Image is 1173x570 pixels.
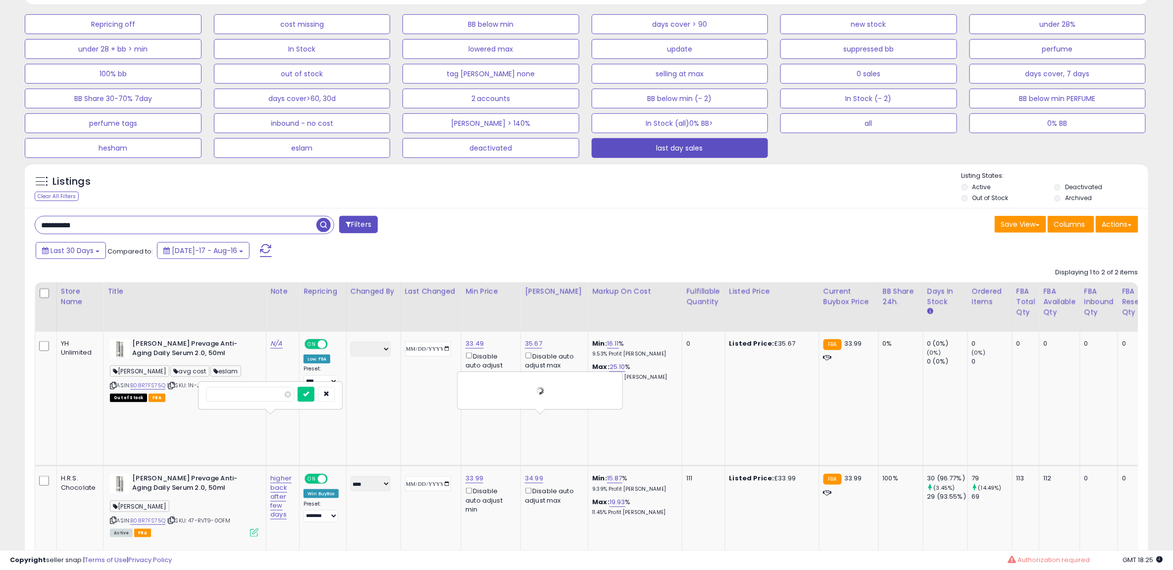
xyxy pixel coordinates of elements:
button: hesham [25,138,202,158]
div: YH Unlimited [61,339,96,357]
div: 0 [972,339,1012,348]
div: Changed by [351,286,397,297]
div: Note [270,286,295,297]
a: 33.49 [465,339,484,349]
small: FBA [823,339,842,350]
th: CSV column name: cust_attr_1_Last Changed [401,282,461,332]
div: Current Buybox Price [823,286,874,307]
div: 0 [1084,474,1111,483]
a: Privacy Policy [128,555,172,565]
div: % [592,363,674,381]
div: FBA Available Qty [1043,286,1075,317]
button: In Stock (all)0% BB> [592,113,768,133]
div: £35.67 [729,339,812,348]
button: out of stock [214,64,391,84]
button: perfume tags [25,113,202,133]
label: Deactivated [1066,183,1103,191]
button: days cover, 7 days [969,64,1146,84]
div: H.R.S. Chocolate [61,474,96,492]
p: 13.93% Profit [PERSON_NAME] [592,374,674,381]
span: 33.99 [844,473,862,483]
p: 9.39% Profit [PERSON_NAME] [592,486,674,493]
button: In Stock (- 2) [780,89,957,108]
span: FBA [134,529,151,537]
a: 25.10 [610,362,625,372]
div: 0 [972,357,1012,366]
button: inbound - no cost [214,113,391,133]
p: 9.53% Profit [PERSON_NAME] [592,351,674,358]
div: Win BuyBox [304,489,339,498]
button: Repricing off [25,14,202,34]
button: selling at max [592,64,768,84]
small: Days In Stock. [927,307,933,316]
div: Low. FBA [304,355,330,363]
button: lowered max [403,39,579,59]
button: BB below min (- 2) [592,89,768,108]
small: (3.45%) [934,484,955,492]
button: Columns [1048,216,1094,233]
a: higher back after few days [270,473,292,519]
button: new stock [780,14,957,34]
div: Last Changed [405,286,458,297]
div: 30 (96.77%) [927,474,968,483]
div: 0 [1122,339,1163,348]
div: Disable auto adjust max [525,486,580,505]
div: ASIN: [110,339,258,401]
div: FBA Researching Qty [1122,286,1167,317]
span: ON [306,340,318,349]
a: B08R7FS75Q [130,381,165,390]
div: 111 [686,474,717,483]
div: 29 (93.55%) [927,492,968,501]
a: 34.99 [525,473,543,483]
b: Min: [592,339,607,348]
a: N/A [270,339,282,349]
a: 33.99 [465,473,483,483]
div: Listed Price [729,286,815,297]
div: 0 (0%) [927,339,968,348]
b: [PERSON_NAME] Prevage Anti-Aging Daily Serum 2.0, 50ml [132,339,253,360]
div: % [592,498,674,516]
div: Disable auto adjust min [465,351,513,379]
div: ASIN: [110,474,258,536]
button: BB Share 30-70% 7day [25,89,202,108]
button: eslam [214,138,391,158]
b: Max: [592,497,610,507]
div: Disable auto adjust max [525,351,580,370]
a: 19.93 [610,497,625,507]
div: £33.99 [729,474,812,483]
img: 31FEFXiEifL._SL40_.jpg [110,339,130,359]
div: 0 [1122,474,1163,483]
button: days cover > 90 [592,14,768,34]
button: 100% bb [25,64,202,84]
span: | SKU: 47-RVT9-0OFM [167,517,230,524]
div: 0 [686,339,717,348]
div: Preset: [304,501,339,523]
span: [DATE]-17 - Aug-16 [172,246,237,256]
div: Clear All Filters [35,192,79,201]
div: Fulfillable Quantity [686,286,720,307]
strong: Copyright [10,555,46,565]
span: avg cost [170,365,209,377]
span: Compared to: [107,247,153,256]
span: 33.99 [844,339,862,348]
div: FBA Total Qty [1017,286,1035,317]
button: last day sales [592,138,768,158]
div: Repricing [304,286,342,297]
p: 11.45% Profit [PERSON_NAME] [592,509,674,516]
button: tag [PERSON_NAME] none [403,64,579,84]
button: under 28% [969,14,1146,34]
span: ON [306,475,318,483]
button: In Stock [214,39,391,59]
small: (14.49%) [978,484,1002,492]
span: Columns [1054,219,1085,229]
div: 0 (0%) [927,357,968,366]
div: FBA inbound Qty [1084,286,1114,317]
a: 15.87 [607,473,622,483]
b: Max: [592,362,610,371]
div: Title [107,286,262,297]
div: Store Name [61,286,99,307]
div: BB Share 24h. [883,286,919,307]
label: Out of Stock [972,194,1009,202]
div: 0 [1084,339,1111,348]
button: BB below min [403,14,579,34]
